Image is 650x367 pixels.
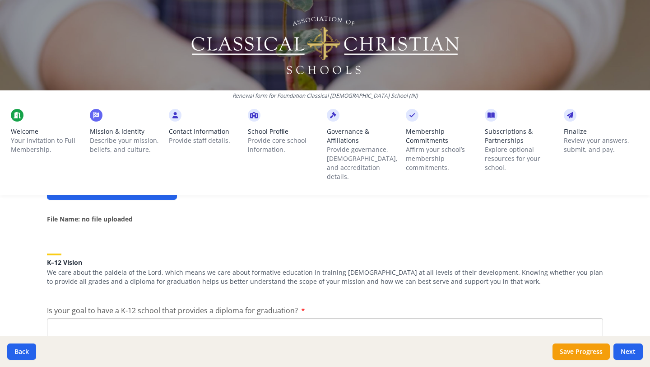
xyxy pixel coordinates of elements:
[47,268,603,286] p: We care about the paideia of the Lord, which means we care about formative education in training ...
[7,343,36,360] button: Back
[406,145,481,172] p: Affirm your school’s membership commitments.
[327,145,402,181] p: Provide governance, [DEMOGRAPHIC_DATA], and accreditation details.
[485,127,560,145] span: Subscriptions & Partnerships
[90,136,165,154] p: Describe your mission, beliefs, and culture.
[169,136,244,145] p: Provide staff details.
[169,127,244,136] span: Contact Information
[248,136,323,154] p: Provide core school information.
[90,127,165,136] span: Mission & Identity
[47,306,298,315] span: Is your goal to have a K-12 school that provides a diploma for graduation?
[248,127,323,136] span: School Profile
[406,127,481,145] span: Membership Commitments
[564,127,639,136] span: Finalize
[11,127,86,136] span: Welcome
[613,343,643,360] button: Next
[190,14,460,77] img: Logo
[552,343,610,360] button: Save Progress
[47,215,133,223] strong: File Name: no file uploaded
[11,136,86,154] p: Your invitation to Full Membership.
[47,259,603,266] h5: K–12 Vision
[564,136,639,154] p: Review your answers, submit, and pay.
[327,127,402,145] span: Governance & Affiliations
[485,145,560,172] p: Explore optional resources for your school.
